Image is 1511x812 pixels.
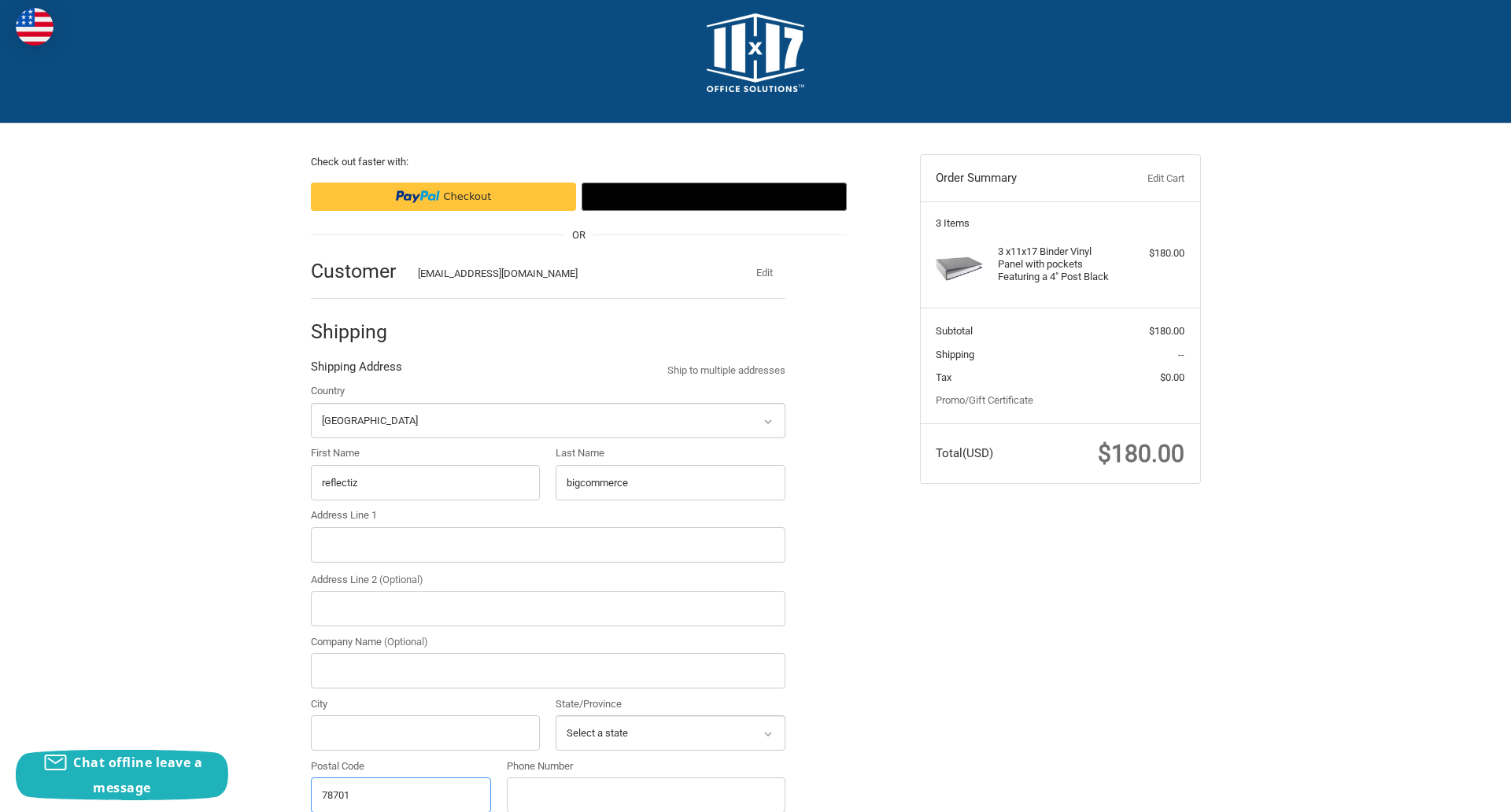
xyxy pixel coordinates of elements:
[936,325,973,337] span: Subtotal
[1106,171,1184,186] a: Edit Cart
[564,227,593,243] span: OR
[16,750,228,800] button: Chat offline leave a message
[311,183,576,211] iframe: PayPal-paypal
[384,636,428,648] small: (Optional)
[16,8,54,46] img: duty and tax information for United States
[311,319,403,344] h2: Shipping
[556,445,785,461] label: Last Name
[311,259,403,283] h2: Customer
[744,262,785,284] button: Edit
[311,634,785,650] label: Company Name
[1178,349,1184,360] span: --
[936,171,1106,186] h3: Order Summary
[1098,440,1184,467] span: $180.00
[1149,325,1184,337] span: $180.00
[556,696,785,712] label: State/Province
[582,183,847,211] button: Google Pay
[936,446,993,460] span: Total (USD)
[707,13,804,92] img: 11x17.com
[311,383,785,399] label: Country
[936,394,1033,406] a: Promo/Gift Certificate
[311,696,541,712] label: City
[311,358,402,383] legend: Shipping Address
[418,266,714,282] div: [EMAIL_ADDRESS][DOMAIN_NAME]
[379,574,423,585] small: (Optional)
[1122,245,1184,261] div: $180.00
[936,371,951,383] span: Tax
[507,758,785,774] label: Phone Number
[936,349,974,360] span: Shipping
[73,754,202,796] span: Chat offline leave a message
[667,363,785,378] a: Ship to multiple addresses
[311,572,785,588] label: Address Line 2
[998,245,1118,284] h4: 3 x 11x17 Binder Vinyl Panel with pockets Featuring a 4" Post Black
[311,758,492,774] label: Postal Code
[1160,371,1184,383] span: $0.00
[311,445,541,461] label: First Name
[936,217,1184,230] h3: 3 Items
[311,507,785,523] label: Address Line 1
[311,154,847,170] p: Check out faster with:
